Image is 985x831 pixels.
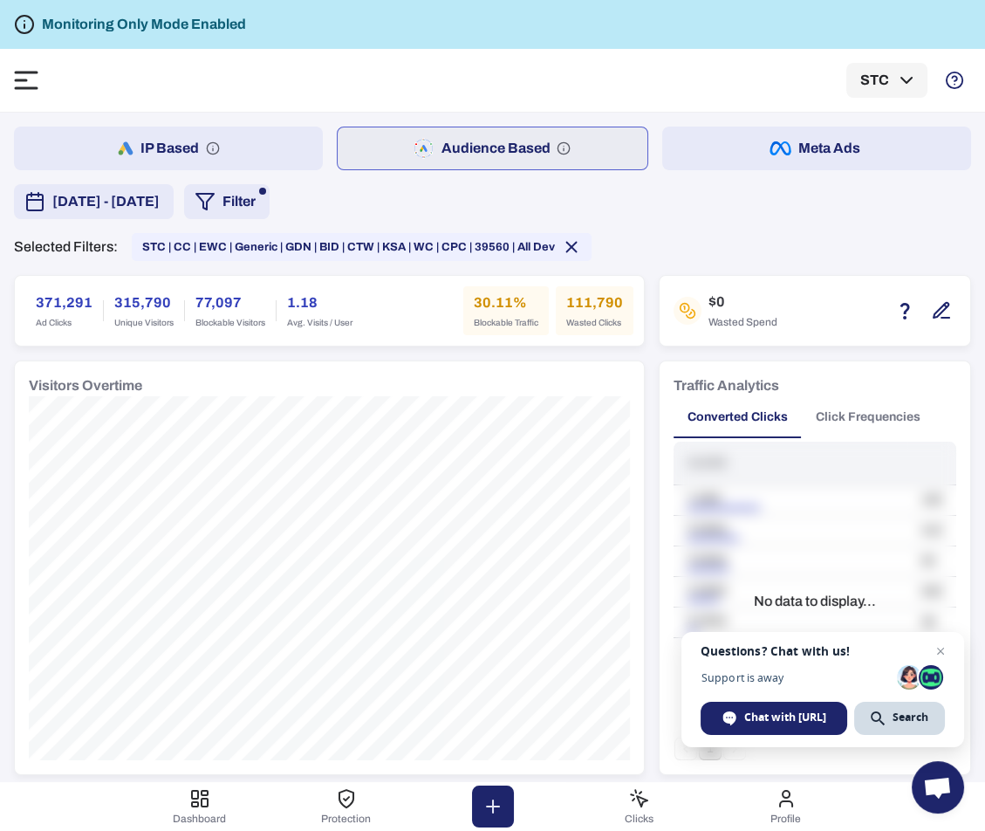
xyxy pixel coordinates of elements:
span: Questions? Chat with us! [701,644,945,658]
span: Wasted Clicks [566,317,623,329]
span: Dashboard [173,813,226,825]
h6: 371,291 [36,292,92,313]
button: Meta Ads [662,127,971,170]
span: Search [893,710,928,725]
button: Clicks [566,782,713,831]
h6: $0 [708,292,777,312]
h6: Traffic Analytics [674,375,779,396]
h6: 30.11% [474,292,538,313]
span: Clicks [625,813,653,825]
span: Chat with [URL] [744,710,826,725]
button: IP Based [14,127,323,170]
span: Ad Clicks [36,317,92,329]
span: Support is away [701,671,891,684]
span: Protection [321,813,371,825]
svg: IP based: Search, Display, and Shopping. [206,141,220,155]
h6: 77,097 [195,292,265,313]
span: Profile [770,813,801,825]
p: Selected Filters: [14,238,118,256]
button: Click Frequencies [802,396,934,438]
svg: Audience based: Search, Display, Shopping, Video Performance Max, Demand Generation [557,141,571,155]
h6: Monitoring Only Mode Enabled [42,14,246,35]
button: Estimation based on the quantity of invalid click x cost-per-click. [890,296,920,326]
span: Chat with [URL] [701,702,847,735]
span: [DATE] - [DATE] [52,191,160,212]
h6: 315,790 [114,292,174,313]
button: [DATE] - [DATE] [14,184,174,219]
button: Dashboard [127,782,273,831]
span: Avg. Visits / User [287,317,352,329]
span: Search [854,702,945,735]
h6: Visitors Overtime [29,375,142,396]
span: Blockable Traffic [474,317,538,329]
button: Profile [713,782,859,831]
button: Protection [273,782,420,831]
button: Audience Based [337,127,647,170]
button: Filter [184,184,270,219]
div: STC | CC | EWC | Generic | GDN | BID | CTW | KSA | WC | CPC | 39560 | All Dev [132,233,592,261]
h6: 1.18 [287,292,352,313]
button: STC [846,63,927,98]
span: Unique Visitors [114,317,174,329]
span: Blockable Visitors [195,317,265,329]
span: Wasted Spend [708,316,777,330]
p: No data to display... [754,593,876,610]
span: STC | CC | EWC | Generic | GDN | BID | CTW | KSA | WC | CPC | 39560 | All Dev [142,240,555,254]
svg: Tapper is not blocking any fraudulent activity for this domain [14,14,35,35]
h6: 111,790 [566,292,623,313]
a: Open chat [912,761,964,814]
button: Converted Clicks [674,396,802,438]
